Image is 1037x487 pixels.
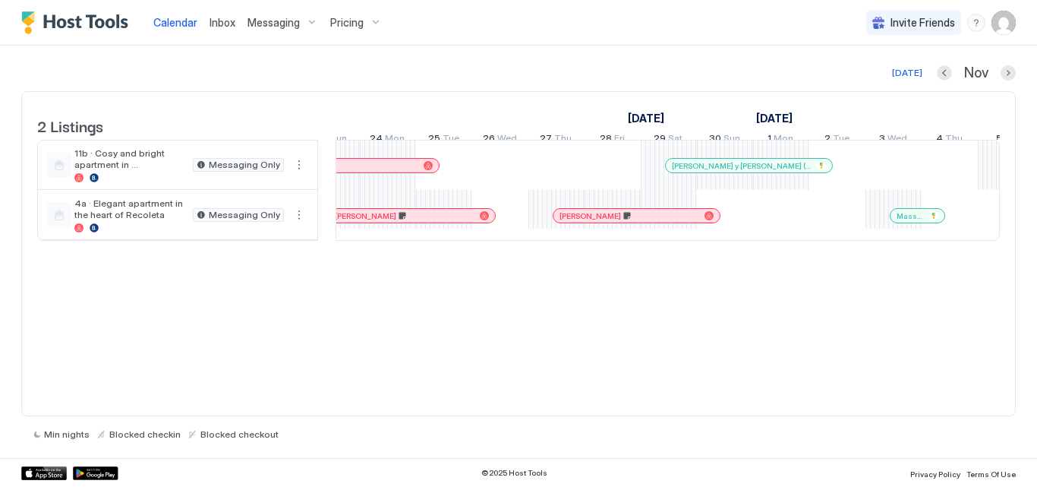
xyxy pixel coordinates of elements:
[937,65,952,81] button: Previous month
[932,129,966,151] a: December 4, 2025
[330,132,347,148] span: Sun
[200,428,279,440] span: Blocked checkout
[668,132,682,148] span: Sat
[424,129,463,151] a: November 25, 2025
[21,11,135,34] a: Host Tools Logo
[385,132,405,148] span: Mon
[153,14,197,30] a: Calendar
[892,66,922,80] div: [DATE]
[672,161,811,171] span: [PERSON_NAME] y [PERSON_NAME] (papas [PERSON_NAME] con otro matrimonio)
[650,129,686,151] a: November 29, 2025
[481,468,547,478] span: © 2025 Host Tools
[73,466,118,480] a: Google Play Store
[910,465,960,481] a: Privacy Policy
[540,132,552,148] span: 27
[991,11,1016,35] div: User profile
[879,132,885,148] span: 3
[559,211,621,221] span: [PERSON_NAME]
[600,132,612,148] span: 28
[897,211,923,221] span: Mass producciones
[596,129,629,151] a: November 28, 2025
[614,132,625,148] span: Fri
[705,129,744,151] a: November 30, 2025
[370,132,383,148] span: 24
[966,465,1016,481] a: Terms Of Use
[774,132,793,148] span: Mon
[824,132,831,148] span: 2
[992,129,1019,151] a: December 5, 2025
[479,129,521,151] a: November 26, 2025
[554,132,572,148] span: Thu
[890,64,925,82] button: [DATE]
[330,16,364,30] span: Pricing
[764,129,797,151] a: December 1, 2025
[887,132,907,148] span: Wed
[723,132,740,148] span: Sun
[37,114,103,137] span: 2 Listings
[428,132,440,148] span: 25
[936,132,943,148] span: 4
[21,466,67,480] a: App Store
[74,198,187,220] span: 4a · Elegant apartment in the heart of Recoleta
[44,428,90,440] span: Min nights
[966,470,1016,479] span: Terms Of Use
[996,132,1002,148] span: 5
[1001,65,1016,81] button: Next month
[247,16,300,30] span: Messaging
[290,206,308,224] div: menu
[624,107,668,129] a: November 2, 2025
[290,156,308,174] div: menu
[875,129,911,151] a: December 3, 2025
[497,132,517,148] span: Wed
[654,132,666,148] span: 29
[210,16,235,29] span: Inbox
[967,14,985,32] div: menu
[290,156,308,174] button: More options
[890,16,955,30] span: Invite Friends
[709,132,721,148] span: 30
[768,132,771,148] span: 1
[536,129,575,151] a: November 27, 2025
[210,14,235,30] a: Inbox
[153,16,197,29] span: Calendar
[821,129,853,151] a: December 2, 2025
[109,428,181,440] span: Blocked checkin
[964,65,988,82] span: Nov
[74,147,187,170] span: 11b · Cosy and bright apartment in [GEOGRAPHIC_DATA]
[443,132,459,148] span: Tue
[910,470,960,479] span: Privacy Policy
[752,107,796,129] a: December 1, 2025
[483,132,495,148] span: 26
[335,211,396,221] span: [PERSON_NAME]
[366,129,408,151] a: November 24, 2025
[945,132,963,148] span: Thu
[290,206,308,224] button: More options
[833,132,849,148] span: Tue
